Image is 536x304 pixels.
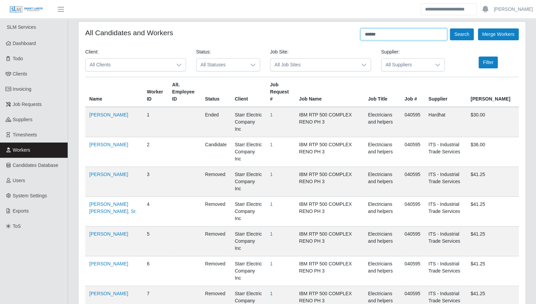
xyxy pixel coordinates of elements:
[143,167,168,197] td: 3
[364,77,400,107] th: Job Title
[295,197,364,226] td: IBM RTP 500 COMPLEX RENO PH 3
[85,77,143,107] th: Name
[201,167,231,197] td: removed
[466,197,519,226] td: $41.25
[13,193,47,198] span: System Settings
[270,112,273,117] a: 1
[364,167,400,197] td: Electricians and helpers
[400,77,424,107] th: Job #
[424,197,467,226] td: ITS - Industrial Trade Services
[270,291,273,296] a: 1
[201,137,231,167] td: candidate
[143,197,168,226] td: 4
[13,86,31,92] span: Invoicing
[400,167,424,197] td: 040595
[143,226,168,256] td: 5
[270,261,273,266] a: 1
[450,28,473,40] button: Search
[400,226,424,256] td: 040595
[7,24,36,30] span: SLM Services
[295,256,364,286] td: IBM RTP 500 COMPLEX RENO PH 3
[364,197,400,226] td: Electricians and helpers
[466,137,519,167] td: $36.00
[266,77,295,107] th: Job Request #
[424,77,467,107] th: Supplier
[196,59,246,71] span: All Statuses
[13,102,42,107] span: Job Requests
[85,28,173,37] h4: All Candidates and Workers
[13,41,36,46] span: Dashboard
[466,226,519,256] td: $41.25
[231,137,266,167] td: Starr Electric Company Inc
[466,77,519,107] th: [PERSON_NAME]
[89,261,128,266] a: [PERSON_NAME]
[270,142,273,147] a: 1
[201,226,231,256] td: removed
[466,256,519,286] td: $41.25
[85,48,99,56] label: Client:
[381,59,431,71] span: All Suppliers
[13,208,29,214] span: Exports
[89,142,128,147] a: [PERSON_NAME]
[424,107,467,137] td: Hardhat
[143,256,168,286] td: 6
[143,107,168,137] td: 1
[295,77,364,107] th: Job Name
[89,172,128,177] a: [PERSON_NAME]
[201,197,231,226] td: removed
[13,117,32,122] span: Suppliers
[86,59,172,71] span: All Clients
[13,147,30,153] span: Workers
[424,167,467,197] td: ITS - Industrial Trade Services
[295,137,364,167] td: IBM RTP 500 COMPLEX RENO PH 3
[424,256,467,286] td: ITS - Industrial Trade Services
[295,226,364,256] td: IBM RTP 500 COMPLEX RENO PH 3
[231,197,266,226] td: Starr Electric Company Inc
[364,137,400,167] td: Electricians and helpers
[400,197,424,226] td: 040595
[13,71,27,77] span: Clients
[89,112,128,117] a: [PERSON_NAME]
[231,256,266,286] td: Starr Electric Company Inc
[400,256,424,286] td: 040595
[13,132,37,137] span: Timesheets
[466,167,519,197] td: $41.25
[201,256,231,286] td: removed
[270,231,273,237] a: 1
[231,77,266,107] th: Client
[89,231,128,237] a: [PERSON_NAME]
[400,107,424,137] td: 040595
[400,137,424,167] td: 040595
[271,59,357,71] span: All Job Sites
[13,178,25,183] span: Users
[143,77,168,107] th: Worker ID
[295,107,364,137] td: IBM RTP 500 COMPLEX RENO PH 3
[424,226,467,256] td: ITS - Industrial Trade Services
[13,223,21,229] span: ToS
[364,107,400,137] td: Electricians and helpers
[364,256,400,286] td: Electricians and helpers
[270,201,273,207] a: 1
[13,162,59,168] span: Candidates Database
[89,291,128,296] a: [PERSON_NAME]
[466,107,519,137] td: $30.00
[424,137,467,167] td: ITS - Industrial Trade Services
[295,167,364,197] td: IBM RTP 500 COMPLEX RENO PH 3
[201,77,231,107] th: Status
[494,6,533,13] a: [PERSON_NAME]
[364,226,400,256] td: Electricians and helpers
[13,56,23,61] span: Todo
[201,107,231,137] td: ended
[231,226,266,256] td: Starr Electric Company Inc
[421,3,477,15] input: Search
[89,201,137,214] a: [PERSON_NAME] [PERSON_NAME], Sr.
[478,28,519,40] button: Merge Workers
[381,48,400,56] label: Supplier:
[270,48,288,56] label: Job Site:
[270,172,273,177] a: 1
[231,167,266,197] td: Starr Electric Company Inc
[9,6,43,13] img: SLM Logo
[479,57,498,68] button: Filter
[231,107,266,137] td: Starr Electric Company Inc
[196,48,211,56] label: Status:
